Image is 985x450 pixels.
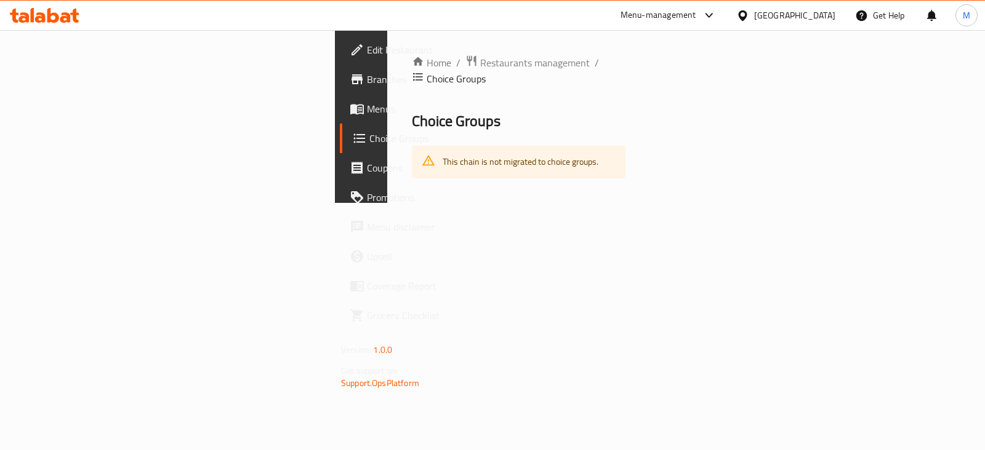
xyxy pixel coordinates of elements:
[367,278,489,293] span: Coverage Report
[480,55,590,70] span: Restaurants management
[341,342,371,358] span: Version:
[340,94,499,124] a: Menus
[963,9,970,22] span: M
[340,271,499,301] a: Coverage Report
[341,375,419,391] a: Support.OpsPlatform
[367,249,489,264] span: Upsell
[367,42,489,57] span: Edit Restaurant
[340,183,499,212] a: Promotions
[367,72,489,87] span: Branches
[340,242,499,271] a: Upsell
[367,190,489,205] span: Promotions
[369,131,489,146] span: Choice Groups
[412,55,625,87] nav: breadcrumb
[367,160,489,175] span: Coupons
[373,342,392,358] span: 1.0.0
[340,124,499,153] a: Choice Groups
[367,101,489,116] span: Menus
[621,8,696,23] div: Menu-management
[341,363,398,379] span: Get support on:
[367,219,489,234] span: Menu disclaimer
[340,153,499,183] a: Coupons
[443,149,598,175] div: This chain is not migrated to choice groups.
[340,212,499,242] a: Menu disclaimer
[340,301,499,330] a: Grocery Checklist
[340,65,499,94] a: Branches
[754,9,835,22] div: [GEOGRAPHIC_DATA]
[465,55,590,71] a: Restaurants management
[340,35,499,65] a: Edit Restaurant
[367,308,489,323] span: Grocery Checklist
[595,55,599,70] li: /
